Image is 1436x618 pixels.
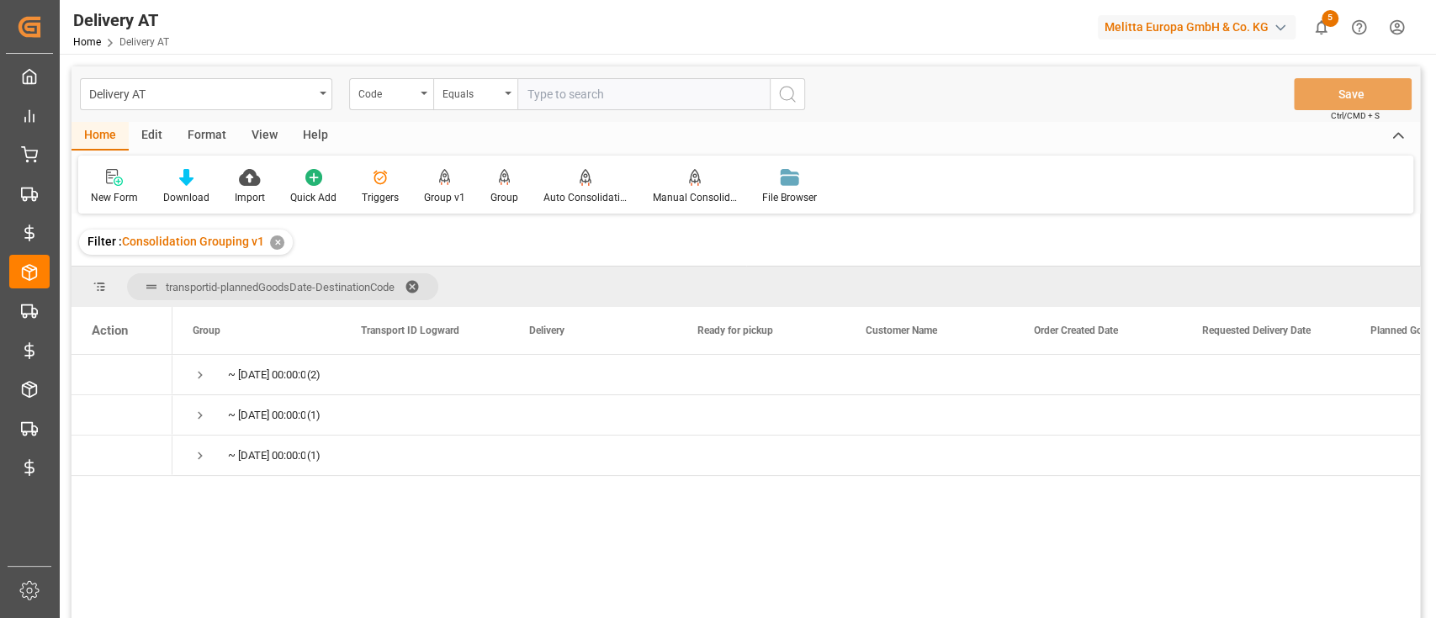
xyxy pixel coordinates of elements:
[424,190,465,205] div: Group v1
[517,78,770,110] input: Type to search
[72,122,129,151] div: Home
[1098,15,1296,40] div: Melitta Europa GmbH & Co. KG
[270,235,284,250] div: ✕
[1322,10,1338,27] span: 5
[362,190,399,205] div: Triggers
[163,190,209,205] div: Download
[762,190,817,205] div: File Browser
[73,8,169,33] div: Delivery AT
[122,235,264,248] span: Consolidation Grouping v1
[1340,8,1378,46] button: Help Center
[72,355,172,395] div: Press SPACE to select this row.
[529,325,564,336] span: Delivery
[228,356,305,394] div: ~ [DATE] 00:00:00 ~ 0000416380
[166,281,395,293] span: transportid-plannedGoodsDate-DestinationCode
[228,396,305,435] div: ~ [DATE] 00:00:00 ~ 0000409995
[87,235,122,248] span: Filter :
[73,36,101,48] a: Home
[228,436,305,475] div: ~ [DATE] 00:00:00 ~ 0000416411
[433,78,517,110] button: open menu
[290,190,336,205] div: Quick Add
[1202,325,1311,336] span: Requested Delivery Date
[1034,325,1118,336] span: Order Created Date
[697,325,773,336] span: Ready for pickup
[543,190,628,205] div: Auto Consolidation
[358,82,416,102] div: Code
[1331,109,1380,122] span: Ctrl/CMD + S
[653,190,737,205] div: Manual Consolidation
[1302,8,1340,46] button: show 5 new notifications
[361,325,459,336] span: Transport ID Logward
[442,82,500,102] div: Equals
[349,78,433,110] button: open menu
[72,436,172,476] div: Press SPACE to select this row.
[307,356,321,394] span: (2)
[193,325,220,336] span: Group
[770,78,805,110] button: search button
[290,122,341,151] div: Help
[490,190,518,205] div: Group
[235,190,265,205] div: Import
[239,122,290,151] div: View
[80,78,332,110] button: open menu
[307,436,321,475] span: (1)
[89,82,314,103] div: Delivery AT
[866,325,937,336] span: Customer Name
[72,395,172,436] div: Press SPACE to select this row.
[92,323,128,338] div: Action
[91,190,138,205] div: New Form
[307,396,321,435] span: (1)
[1294,78,1412,110] button: Save
[1098,11,1302,43] button: Melitta Europa GmbH & Co. KG
[129,122,175,151] div: Edit
[175,122,239,151] div: Format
